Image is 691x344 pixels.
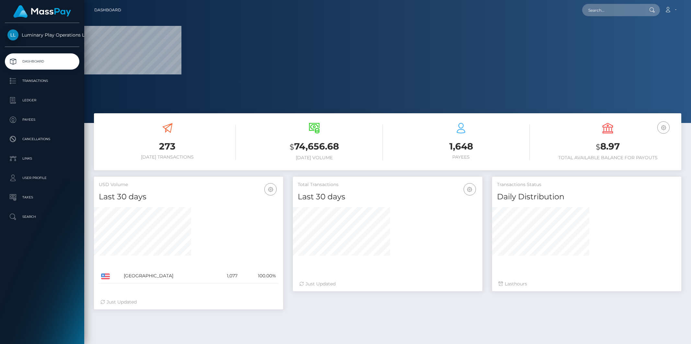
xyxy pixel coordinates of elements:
h3: 74,656.68 [246,140,383,153]
h5: Transactions Status [497,182,676,188]
p: Ledger [7,95,77,105]
p: Links [7,154,77,163]
a: Transactions [5,73,79,89]
p: Search [7,212,77,222]
td: 100.00% [240,269,278,283]
input: Search... [582,4,643,16]
a: Payees [5,112,79,128]
p: Taxes [7,193,77,202]
p: User Profile [7,173,77,183]
h6: [DATE] Volume [246,155,383,161]
h4: Last 30 days [298,191,477,203]
h3: 1,648 [393,140,530,153]
h6: [DATE] Transactions [99,154,236,160]
a: Search [5,209,79,225]
td: 1,077 [214,269,240,283]
div: Last hours [499,281,675,287]
p: Cancellations [7,134,77,144]
span: Luminary Play Operations Limited [5,32,79,38]
small: $ [290,142,294,151]
a: Cancellations [5,131,79,147]
p: Payees [7,115,77,125]
p: Dashboard [7,57,77,66]
h4: Daily Distribution [497,191,676,203]
img: MassPay Logo [13,5,71,18]
small: $ [596,142,600,151]
h4: Last 30 days [99,191,278,203]
a: Dashboard [5,53,79,70]
h5: USD Volume [99,182,278,188]
td: [GEOGRAPHIC_DATA] [121,269,214,283]
a: User Profile [5,170,79,186]
img: US.png [101,273,110,279]
div: Just Updated [100,299,277,305]
img: Luminary Play Operations Limited [7,29,18,40]
h6: Total Available Balance for Payouts [539,155,676,161]
div: Just Updated [299,281,476,287]
a: Dashboard [94,3,121,17]
a: Ledger [5,92,79,108]
a: Taxes [5,189,79,205]
h3: 273 [99,140,236,153]
h3: 8.97 [539,140,676,153]
h6: Payees [393,154,530,160]
a: Links [5,150,79,167]
h5: Total Transactions [298,182,477,188]
p: Transactions [7,76,77,86]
